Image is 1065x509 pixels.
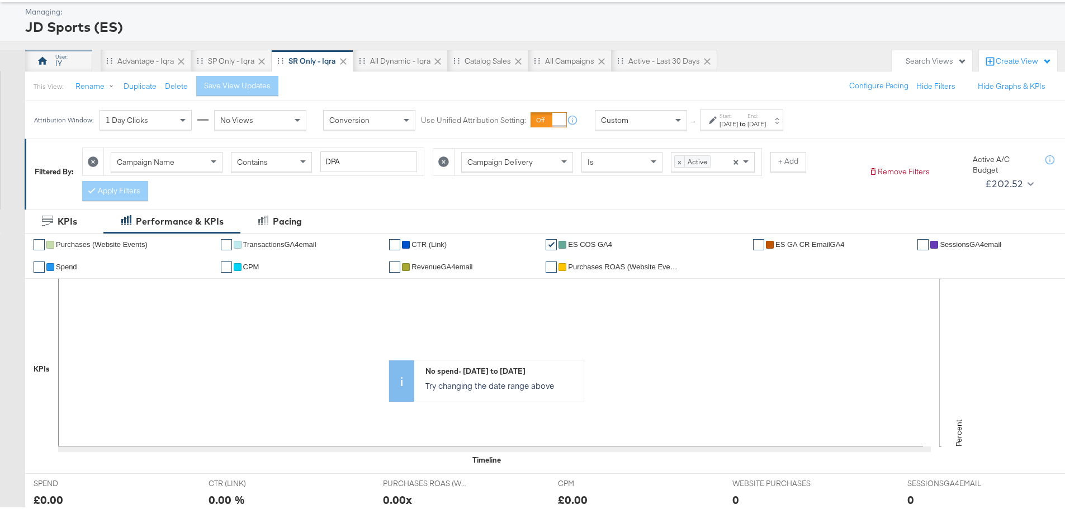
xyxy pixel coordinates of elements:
[981,173,1036,191] button: £202.52
[916,79,955,89] button: Hide Filters
[359,55,365,61] div: Drag to reorder tab
[733,154,739,164] span: ×
[617,55,623,61] div: Drag to reorder tab
[628,54,700,64] div: Active - Last 30 Days
[568,260,680,269] span: Purchases ROAS (Website Events)
[996,54,1052,65] div: Create View
[421,113,526,123] label: Use Unified Attribution Setting:
[688,118,699,122] span: ↑
[221,259,232,270] a: ✔
[34,489,63,506] div: £0.00
[106,113,148,123] span: 1 Day Clicks
[685,154,710,165] span: Active
[869,164,930,175] button: Remove Filters
[546,237,557,248] a: ✔
[675,154,685,165] span: ×
[237,155,268,165] span: Contains
[411,260,472,269] span: RevenueGA4email
[34,80,63,89] div: This View:
[277,55,283,61] div: Drag to reorder tab
[732,476,816,487] span: WEBSITE PURCHASES
[940,238,1001,246] span: SessionsGA4email
[288,54,336,64] div: SR only - Iqra
[383,476,467,487] span: PURCHASES ROAS (WEBSITE EVENTS)
[117,155,174,165] span: Campaign Name
[411,238,447,246] span: CTR (Link)
[208,54,254,64] div: SP only - Iqra
[588,155,594,165] span: Is
[389,259,400,270] a: ✔
[34,259,45,270] a: ✔
[720,117,738,126] div: [DATE]
[568,238,612,246] span: ES COS GA4
[117,54,174,64] div: Advantage - Iqra
[465,54,511,64] div: Catalog Sales
[124,79,157,89] button: Duplicate
[329,113,370,123] span: Conversion
[558,476,642,487] span: CPM
[720,110,738,117] label: Start:
[34,476,117,487] span: SPEND
[775,238,845,246] span: ES GA CR emailGA4
[136,213,224,226] div: Performance & KPIs
[56,238,148,246] span: Purchases (Website Events)
[68,74,126,94] button: Rename
[753,237,764,248] a: ✔
[425,364,578,374] div: No spend - [DATE] to [DATE]
[425,378,578,389] p: Try changing the date range above
[985,173,1023,190] div: £202.52
[545,54,594,64] div: All Campaigns
[747,110,766,117] label: End:
[34,237,45,248] a: ✔
[34,114,94,122] div: Attribution Window:
[601,113,628,123] span: Custom
[209,476,292,487] span: CTR (LINK)
[383,489,412,506] div: 0.00x
[165,79,188,89] button: Delete
[243,238,316,246] span: TransactionsGA4email
[907,489,914,506] div: 0
[770,150,806,170] button: + Add
[841,74,916,94] button: Configure Pacing
[534,55,540,61] div: Drag to reorder tab
[558,489,588,506] div: £0.00
[320,149,417,170] input: Enter a search term
[389,237,400,248] a: ✔
[907,476,991,487] span: SESSIONSGA4EMAIL
[917,237,929,248] a: ✔
[35,164,74,175] div: Filtered By:
[273,213,302,226] div: Pacing
[220,113,253,123] span: No Views
[56,260,77,269] span: Spend
[546,259,557,270] a: ✔
[738,117,747,126] strong: to
[731,150,740,169] span: Clear all
[221,237,232,248] a: ✔
[25,4,1059,15] div: Managing:
[25,15,1059,34] div: JD Sports (ES)
[747,117,766,126] div: [DATE]
[197,55,203,61] div: Drag to reorder tab
[467,155,533,165] span: Campaign Delivery
[732,489,739,506] div: 0
[243,260,259,269] span: CPM
[55,56,62,66] div: IY
[370,54,430,64] div: All Dynamic - Iqra
[453,55,460,61] div: Drag to reorder tab
[973,152,1034,173] div: Active A/C Budget
[58,213,77,226] div: KPIs
[906,54,967,64] div: Search Views
[978,79,1045,89] button: Hide Graphs & KPIs
[106,55,112,61] div: Drag to reorder tab
[209,489,245,506] div: 0.00 %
